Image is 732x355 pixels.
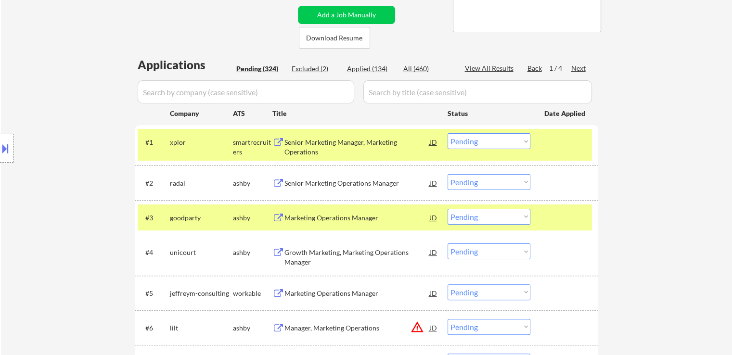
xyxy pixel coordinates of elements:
div: JD [429,133,438,151]
div: JD [429,174,438,191]
div: Marketing Operations Manager [284,213,430,223]
div: xplor [170,138,233,147]
div: Pending (324) [236,64,284,74]
div: Senior Marketing Operations Manager [284,178,430,188]
button: warning_amber [411,320,424,334]
div: Applications [138,59,233,71]
input: Search by company (case sensitive) [138,80,354,103]
div: Back [527,63,543,73]
div: ashby [233,248,272,257]
div: Marketing Operations Manager [284,289,430,298]
div: Date Applied [544,109,587,118]
div: 1 / 4 [549,63,571,73]
button: Add a Job Manually [298,6,395,24]
div: goodparty [170,213,233,223]
div: radai [170,178,233,188]
div: ashby [233,213,272,223]
div: ATS [233,109,272,118]
div: JD [429,243,438,261]
div: Excluded (2) [292,64,340,74]
div: jeffreym-consulting [170,289,233,298]
div: workable [233,289,272,298]
div: ashby [233,323,272,333]
div: All (460) [403,64,451,74]
div: #4 [145,248,162,257]
div: Growth Marketing, Marketing Operations Manager [284,248,430,266]
input: Search by title (case sensitive) [363,80,592,103]
div: smartrecruiters [233,138,272,156]
div: #6 [145,323,162,333]
div: Manager, Marketing Operations [284,323,430,333]
div: Title [272,109,438,118]
div: View All Results [465,63,516,73]
div: Senior Marketing Manager, Marketing Operations [284,138,430,156]
div: ashby [233,178,272,188]
div: Company [170,109,233,118]
div: lilt [170,323,233,333]
div: unicourt [170,248,233,257]
div: JD [429,284,438,302]
div: Next [571,63,587,73]
div: #5 [145,289,162,298]
div: Applied (134) [347,64,395,74]
div: JD [429,209,438,226]
div: Status [448,104,530,122]
div: JD [429,319,438,336]
button: Download Resume [299,27,370,49]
